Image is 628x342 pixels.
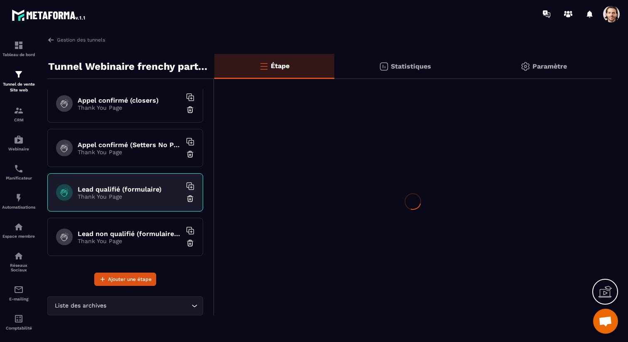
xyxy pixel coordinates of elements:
[14,285,24,295] img: email
[108,275,152,283] span: Ajouter une étape
[14,164,24,174] img: scheduler
[12,7,86,22] img: logo
[2,128,35,157] a: automationsautomationsWebinaire
[78,104,182,111] p: Thank You Page
[2,118,35,122] p: CRM
[78,238,182,244] p: Thank You Page
[14,222,24,232] img: automations
[2,187,35,216] a: automationsautomationsAutomatisations
[78,141,182,149] h6: Appel confirmé (Setters No Pixel/tracking)
[78,185,182,193] h6: Lead qualifié (formulaire)
[532,62,567,70] p: Paramètre
[2,308,35,337] a: accountantaccountantComptabilité
[2,297,35,301] p: E-mailing
[259,61,269,71] img: bars-o.4a397970.svg
[2,52,35,57] p: Tableau de bord
[78,193,182,200] p: Thank You Page
[2,99,35,128] a: formationformationCRM
[271,62,289,70] p: Étape
[14,40,24,50] img: formation
[48,58,208,75] p: Tunnel Webinaire frenchy partners
[47,36,55,44] img: arrow
[2,34,35,63] a: formationformationTableau de bord
[14,193,24,203] img: automations
[2,81,35,93] p: Tunnel de vente Site web
[186,150,194,158] img: trash
[47,296,203,315] div: Search for option
[14,106,24,116] img: formation
[14,251,24,261] img: social-network
[78,149,182,155] p: Thank You Page
[2,176,35,180] p: Planificateur
[379,62,389,71] img: stats.20deebd0.svg
[53,301,108,310] span: Liste des archives
[47,36,105,44] a: Gestion des tunnels
[78,96,182,104] h6: Appel confirmé (closers)
[2,245,35,278] a: social-networksocial-networkRéseaux Sociaux
[391,62,431,70] p: Statistiques
[2,205,35,209] p: Automatisations
[78,230,182,238] h6: Lead non qualifié (formulaire No Pixel/tracking)
[2,216,35,245] a: automationsautomationsEspace membre
[186,106,194,114] img: trash
[2,263,35,272] p: Réseaux Sociaux
[108,301,189,310] input: Search for option
[14,69,24,79] img: formation
[2,278,35,308] a: emailemailE-mailing
[2,147,35,151] p: Webinaire
[2,63,35,99] a: formationformationTunnel de vente Site web
[2,326,35,330] p: Comptabilité
[2,234,35,239] p: Espace membre
[186,194,194,203] img: trash
[14,314,24,324] img: accountant
[520,62,530,71] img: setting-gr.5f69749f.svg
[186,239,194,247] img: trash
[2,157,35,187] a: schedulerschedulerPlanificateur
[94,273,156,286] button: Ajouter une étape
[14,135,24,145] img: automations
[593,309,618,334] a: Ouvrir le chat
